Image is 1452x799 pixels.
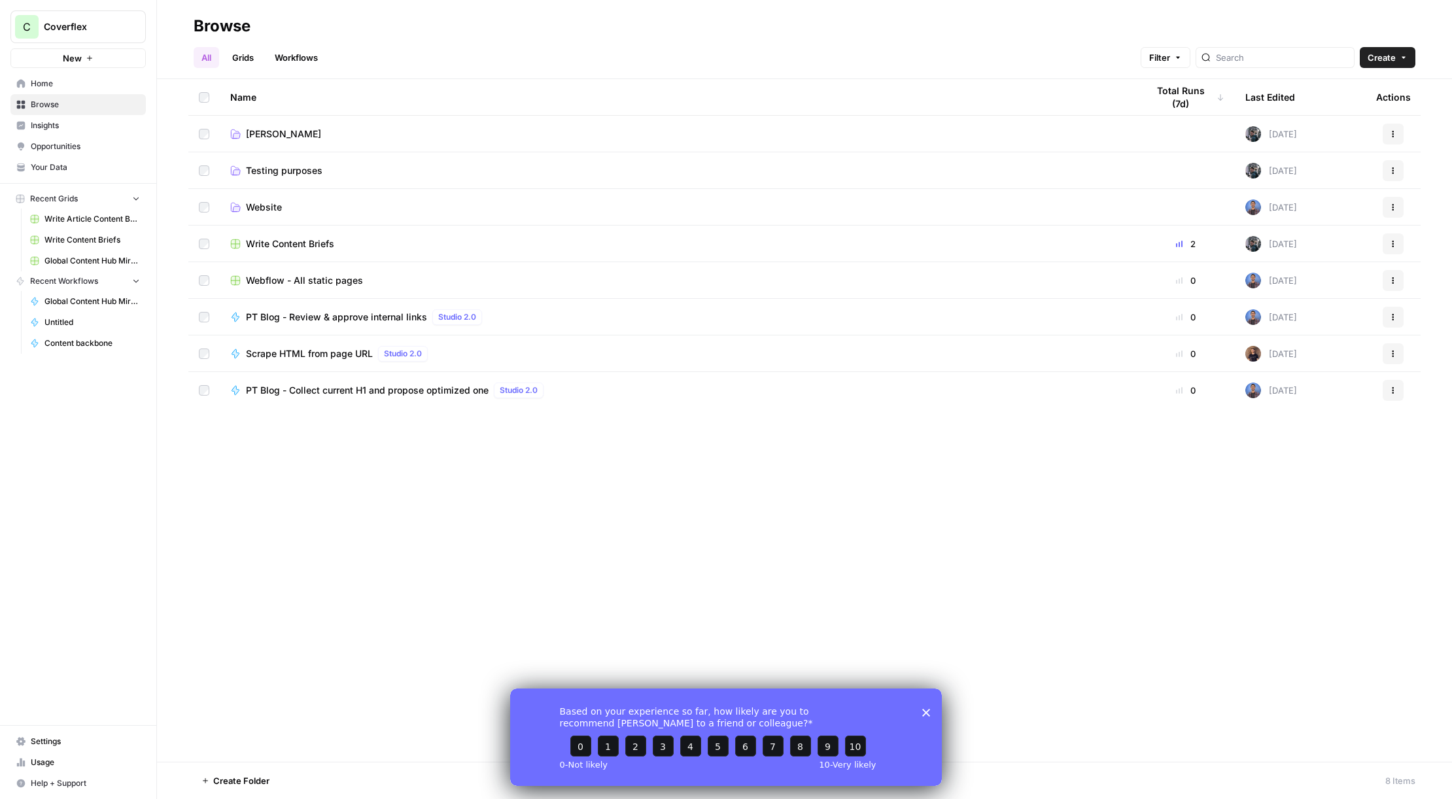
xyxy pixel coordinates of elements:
[1149,51,1170,64] span: Filter
[1147,237,1224,250] div: 2
[31,78,140,90] span: Home
[1245,309,1261,325] img: 8dgvl2axcpprs7q7j2jwhl8hudka
[230,382,1126,398] a: PT Blog - Collect current H1 and propose optimized oneStudio 2.0
[246,384,489,397] span: PT Blog - Collect current H1 and propose optimized one
[1245,79,1295,115] div: Last Edited
[224,47,262,68] a: Grids
[1385,774,1415,787] div: 8 Items
[10,271,146,291] button: Recent Workflows
[30,193,78,205] span: Recent Grids
[1245,273,1297,288] div: [DATE]
[230,237,1126,250] a: Write Content Briefs
[10,73,146,94] a: Home
[1245,236,1261,252] img: l1ellhg8ju41tuuk97hhzvf5y60v
[31,99,140,110] span: Browse
[10,48,146,68] button: New
[44,296,140,307] span: Global Content Hub Mirror Engine
[10,94,146,115] a: Browse
[10,752,146,773] a: Usage
[10,189,146,209] button: Recent Grids
[1147,347,1224,360] div: 0
[44,255,140,267] span: Global Content Hub Mirror
[246,127,321,141] span: [PERSON_NAME]
[44,316,140,328] span: Untitled
[384,348,422,360] span: Studio 2.0
[1245,273,1261,288] img: 8dgvl2axcpprs7q7j2jwhl8hudka
[1245,163,1261,178] img: l1ellhg8ju41tuuk97hhzvf5y60v
[246,201,282,214] span: Website
[1216,51,1349,64] input: Search
[24,250,146,271] a: Global Content Hub Mirror
[194,770,277,791] button: Create Folder
[1360,47,1415,68] button: Create
[246,274,363,287] span: Webflow - All static pages
[24,333,146,354] a: Content backbone
[246,237,334,250] span: Write Content Briefs
[1245,382,1261,398] img: 8dgvl2axcpprs7q7j2jwhl8hudka
[24,312,146,333] a: Untitled
[230,164,1126,177] a: Testing purposes
[31,756,140,768] span: Usage
[230,79,1126,115] div: Name
[230,309,1126,325] a: PT Blog - Review & approve internal linksStudio 2.0
[230,127,1126,141] a: [PERSON_NAME]
[10,10,146,43] button: Workspace: Coverflex
[230,274,1126,287] a: Webflow - All static pages
[1147,274,1224,287] div: 0
[1245,199,1261,215] img: 8dgvl2axcpprs7q7j2jwhl8hudka
[44,234,140,246] span: Write Content Briefs
[500,384,538,396] span: Studio 2.0
[1245,309,1297,325] div: [DATE]
[1245,382,1297,398] div: [DATE]
[1141,47,1190,68] button: Filter
[1245,199,1297,215] div: [DATE]
[31,120,140,131] span: Insights
[1376,79,1411,115] div: Actions
[23,19,31,35] span: C
[1245,346,1297,362] div: [DATE]
[10,731,146,752] a: Settings
[1245,126,1297,142] div: [DATE]
[31,777,140,789] span: Help + Support
[1147,384,1224,397] div: 0
[230,346,1126,362] a: Scrape HTML from page URLStudio 2.0
[24,209,146,229] a: Write Article Content Brief Grid
[194,16,251,37] div: Browse
[31,736,140,747] span: Settings
[1245,346,1261,362] img: 7xa9tdg7y5de3echfrwk6h65x935
[1245,126,1261,142] img: l1ellhg8ju41tuuk97hhzvf5y60v
[510,688,942,786] iframe: Survey from AirOps
[1368,51,1396,64] span: Create
[213,774,269,787] span: Create Folder
[246,347,373,360] span: Scrape HTML from page URL
[44,213,140,225] span: Write Article Content Brief Grid
[10,773,146,794] button: Help + Support
[246,164,322,177] span: Testing purposes
[31,161,140,173] span: Your Data
[1147,79,1224,115] div: Total Runs (7d)
[24,291,146,312] a: Global Content Hub Mirror Engine
[1245,236,1297,252] div: [DATE]
[44,337,140,349] span: Content backbone
[10,136,146,157] a: Opportunities
[24,229,146,250] a: Write Content Briefs
[438,311,476,323] span: Studio 2.0
[246,311,427,324] span: PT Blog - Review & approve internal links
[10,115,146,136] a: Insights
[194,47,219,68] a: All
[267,47,326,68] a: Workflows
[44,20,123,33] span: Coverflex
